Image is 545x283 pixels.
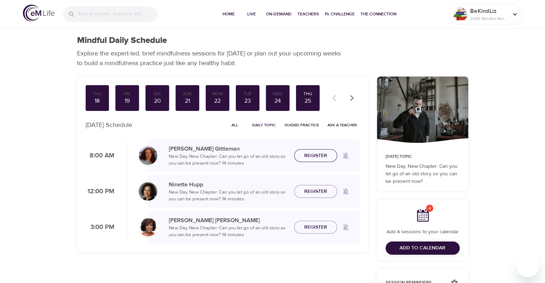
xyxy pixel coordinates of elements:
div: Sun [178,91,196,97]
p: BeKindLiz [470,7,508,15]
span: On-Demand [266,10,292,18]
button: Register [294,221,337,234]
span: Teachers [297,10,319,18]
iframe: Button to launch messaging window [516,254,539,277]
img: Ninette_Hupp-min.jpg [139,182,157,201]
p: 3:00 PM [86,223,114,232]
div: Fri [118,91,136,97]
p: Explore the expert-led, brief mindfulness sessions for [DATE] or plan out your upcoming weeks to ... [77,49,346,68]
p: 12:00 PM [86,187,114,196]
div: Tue [239,91,257,97]
button: Guided Practice [282,119,322,131]
div: Sat [148,91,166,97]
img: Cindy2%20031422%20blue%20filter%20hi-res.jpg [139,146,157,165]
p: Ninette Hupp [169,180,288,189]
div: Thu [89,91,106,97]
img: Remy Sharp [453,7,467,21]
h1: Mindful Daily Schedule [77,35,167,46]
img: logo [23,5,54,21]
p: 8:00 AM [86,151,114,161]
span: Guided Practice [285,122,319,128]
button: Register [294,185,337,198]
div: 19 [118,97,136,105]
p: New Day, New Chapter: Can you let go of an old story so you can be present now? · 14 minutes [169,189,288,203]
div: 24 [269,97,287,105]
span: Remind me when a class goes live every Thursday at 8:00 AM [337,147,354,164]
p: New Day, New Chapter: Can you let go of an old story so you can be present now? [386,163,460,185]
span: All [226,122,244,128]
p: 2490 Mindful Minutes [470,15,508,22]
span: Register [304,187,327,196]
span: Remind me when a class goes live every Thursday at 3:00 PM [337,219,354,236]
div: 22 [209,97,226,105]
p: [DATE] Schedule [86,120,132,130]
span: Register [304,151,327,160]
p: Add 4 sessions to your calendar [386,228,460,236]
p: [PERSON_NAME] Gittleman [169,145,288,153]
p: New Day, New Chapter: Can you let go of an old story so you can be present now? · 14 minutes [169,225,288,239]
div: 25 [299,97,317,105]
div: 23 [239,97,257,105]
div: 18 [89,97,106,105]
button: Add to Calendar [386,241,460,255]
span: Remind me when a class goes live every Thursday at 12:00 PM [337,183,354,200]
div: Wed [269,91,287,97]
div: Mon [209,91,226,97]
span: Daily Topic [252,122,276,128]
span: The Connection [360,10,396,18]
p: [PERSON_NAME] [PERSON_NAME] [169,216,288,225]
button: Ask a Teacher [325,119,360,131]
span: Register [304,223,327,232]
input: Find programs, teachers, etc... [78,6,158,22]
button: Daily Topic [249,119,279,131]
span: Add to Calendar [400,244,445,253]
button: All [224,119,247,131]
span: Ask a Teacher [328,122,357,128]
p: [DATE] Topic [386,153,460,160]
div: Thu [299,91,317,97]
span: Live [243,10,260,18]
span: Home [220,10,237,18]
div: 20 [148,97,166,105]
span: 4 [426,205,433,212]
img: Janet_Jackson-min.jpg [139,218,157,236]
p: New Day, New Chapter: Can you let go of an old story so you can be present now? · 14 minutes [169,153,288,167]
button: Register [294,149,337,162]
div: 21 [178,97,196,105]
span: 1% Challenge [325,10,355,18]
